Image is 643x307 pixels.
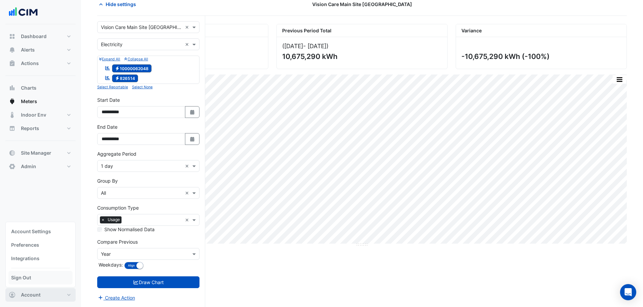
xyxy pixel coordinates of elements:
[100,216,106,223] span: ×
[189,109,195,115] fa-icon: Select Date
[106,216,122,223] span: Usage
[9,125,16,132] app-icon: Reports
[112,64,152,72] span: 10000062048
[112,74,138,83] span: 826514
[5,57,76,70] button: Actions
[9,98,16,105] app-icon: Meters
[97,123,117,130] label: End Date
[8,271,73,284] a: Sign Out
[5,30,76,43] button: Dashboard
[21,33,47,40] span: Dashboard
[185,162,191,170] span: Clear
[132,84,153,90] button: Select None
[104,226,155,233] label: Show Normalised Data
[106,1,136,8] span: Hide settings
[9,47,16,53] app-icon: Alerts
[5,122,76,135] button: Reports
[8,252,73,265] a: Integrations
[5,222,76,287] div: Account
[8,238,73,252] a: Preferences
[8,5,38,19] img: Company Logo
[21,60,39,67] span: Actions
[124,56,148,62] button: Collapse All
[5,95,76,108] button: Meters
[5,288,76,302] button: Account
[97,294,135,302] button: Create Action
[5,43,76,57] button: Alerts
[9,85,16,91] app-icon: Charts
[5,146,76,160] button: Site Manager
[189,136,195,142] fa-icon: Select Date
[105,65,111,71] fa-icon: Reportable
[613,75,626,84] button: More Options
[97,276,199,288] button: Draw Chart
[97,85,128,89] small: Select Reportable
[9,112,16,118] app-icon: Indoor Env
[9,163,16,170] app-icon: Admin
[456,24,626,37] div: Variance
[282,42,442,50] div: ([DATE] )
[21,47,35,53] span: Alerts
[97,177,118,184] label: Group By
[312,1,412,8] span: Vision Care Main Site [GEOGRAPHIC_DATA]
[9,60,16,67] app-icon: Actions
[21,85,36,91] span: Charts
[124,57,148,61] small: Collapse All
[97,261,123,268] label: Weekdays:
[97,84,128,90] button: Select Reportable
[620,284,636,300] div: Open Intercom Messenger
[105,75,111,81] fa-icon: Reportable
[185,189,191,196] span: Clear
[21,98,37,105] span: Meters
[115,76,120,81] fa-icon: Electricity
[185,216,191,223] span: Clear
[97,238,138,245] label: Compare Previous
[21,112,46,118] span: Indoor Env
[21,163,36,170] span: Admin
[9,150,16,156] app-icon: Site Manager
[5,160,76,173] button: Admin
[185,24,191,31] span: Clear
[115,66,120,71] fa-icon: Electricity
[21,125,39,132] span: Reports
[99,56,120,62] button: Expand All
[21,150,51,156] span: Site Manager
[282,52,440,61] div: 10,675,290 kWh
[99,57,120,61] small: Expand All
[461,52,620,61] div: -10,675,290 kWh (-100%)
[277,24,447,37] div: Previous Period Total
[97,204,139,211] label: Consumption Type
[5,108,76,122] button: Indoor Env
[9,33,16,40] app-icon: Dashboard
[185,41,191,48] span: Clear
[303,42,326,50] span: - [DATE]
[97,150,136,157] label: Aggregate Period
[8,225,73,238] a: Account Settings
[97,96,120,103] label: Start Date
[5,81,76,95] button: Charts
[132,85,153,89] small: Select None
[21,291,41,298] span: Account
